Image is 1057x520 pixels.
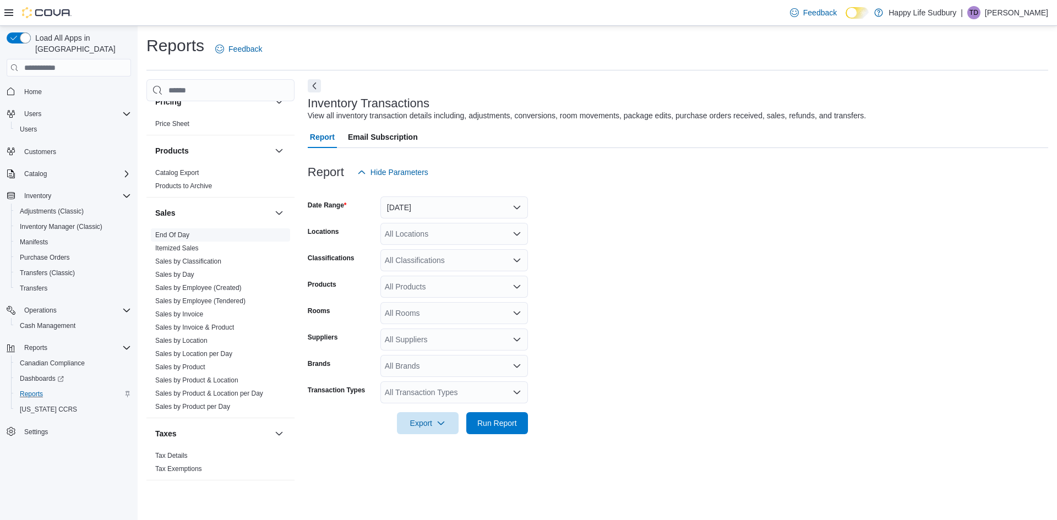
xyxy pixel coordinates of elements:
a: Canadian Compliance [15,357,89,370]
button: [DATE] [380,196,528,218]
span: Sales by Product [155,363,205,371]
p: Happy Life Sudbury [889,6,956,19]
span: Users [24,110,41,118]
h3: Taxes [155,428,177,439]
button: Sales [273,206,286,220]
button: Users [2,106,135,122]
label: Classifications [308,254,355,262]
label: Brands [308,359,330,368]
span: Home [24,87,42,96]
a: Transfers [15,282,52,295]
button: Run Report [466,412,528,434]
span: Settings [20,425,131,439]
button: Cash Management [11,318,135,333]
button: Open list of options [513,309,521,318]
span: Sales by Product per Day [155,402,230,411]
input: Dark Mode [846,7,869,19]
span: Dashboards [15,372,131,385]
a: Sales by Invoice [155,310,203,318]
a: Price Sheet [155,120,189,128]
span: Cash Management [20,321,75,330]
button: Pricing [273,95,286,108]
span: Email Subscription [348,126,418,148]
span: Reports [20,341,131,354]
a: Users [15,123,41,136]
span: Run Report [477,418,517,429]
a: Sales by Location [155,337,208,344]
h3: Products [155,145,189,156]
span: Operations [24,306,57,315]
a: Sales by Day [155,271,194,278]
span: Feedback [228,43,262,54]
span: Adjustments (Classic) [20,207,84,216]
span: Adjustments (Classic) [15,205,131,218]
span: Catalog [24,169,47,178]
span: Canadian Compliance [15,357,131,370]
span: Sales by Classification [155,257,221,266]
button: Taxes [273,427,286,440]
span: Inventory [20,189,131,202]
span: Catalog [20,167,131,180]
span: Manifests [15,236,131,249]
button: Inventory [2,188,135,204]
nav: Complex example [7,79,131,468]
button: Catalog [2,166,135,182]
a: Sales by Classification [155,258,221,265]
label: Locations [308,227,339,236]
span: Transfers (Classic) [15,266,131,280]
a: End Of Day [155,231,189,239]
a: Adjustments (Classic) [15,205,88,218]
a: Sales by Employee (Created) [155,284,242,292]
span: Itemized Sales [155,244,199,253]
span: Report [310,126,335,148]
a: Purchase Orders [15,251,74,264]
button: Open list of options [513,282,521,291]
span: Reports [24,343,47,352]
label: Suppliers [308,333,338,342]
span: Inventory Manager (Classic) [20,222,102,231]
button: Inventory [20,189,56,202]
button: Pricing [155,96,270,107]
button: Open list of options [513,362,521,370]
button: Settings [2,424,135,440]
a: Sales by Employee (Tendered) [155,297,246,305]
a: Feedback [786,2,841,24]
button: Export [397,412,459,434]
button: Products [155,145,270,156]
span: Transfers (Classic) [20,269,75,277]
span: [US_STATE] CCRS [20,405,77,414]
button: Reports [2,340,135,355]
span: Tax Exemptions [155,464,202,473]
label: Products [308,280,336,289]
a: Dashboards [15,372,68,385]
h3: Pricing [155,96,181,107]
span: Sales by Product & Location [155,376,238,385]
span: Hide Parameters [371,167,428,178]
a: Dashboards [11,371,135,386]
span: Transfers [15,282,131,295]
span: TD [969,6,978,19]
span: Export [404,412,452,434]
button: Inventory Manager (Classic) [11,219,135,234]
span: Inventory Manager (Classic) [15,220,131,233]
a: Inventory Manager (Classic) [15,220,107,233]
span: Reports [20,390,43,398]
span: Purchase Orders [20,253,70,262]
button: Users [20,107,46,121]
a: Sales by Location per Day [155,350,232,358]
button: Next [308,79,321,92]
span: Tax Details [155,451,188,460]
a: Cash Management [15,319,80,332]
a: Products to Archive [155,182,212,190]
button: Manifests [11,234,135,250]
button: Transfers (Classic) [11,265,135,281]
a: Catalog Export [155,169,199,177]
div: Products [146,166,295,197]
span: Users [20,125,37,134]
button: [US_STATE] CCRS [11,402,135,417]
span: Operations [20,304,131,317]
button: Operations [20,304,61,317]
span: Inventory [24,191,51,200]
